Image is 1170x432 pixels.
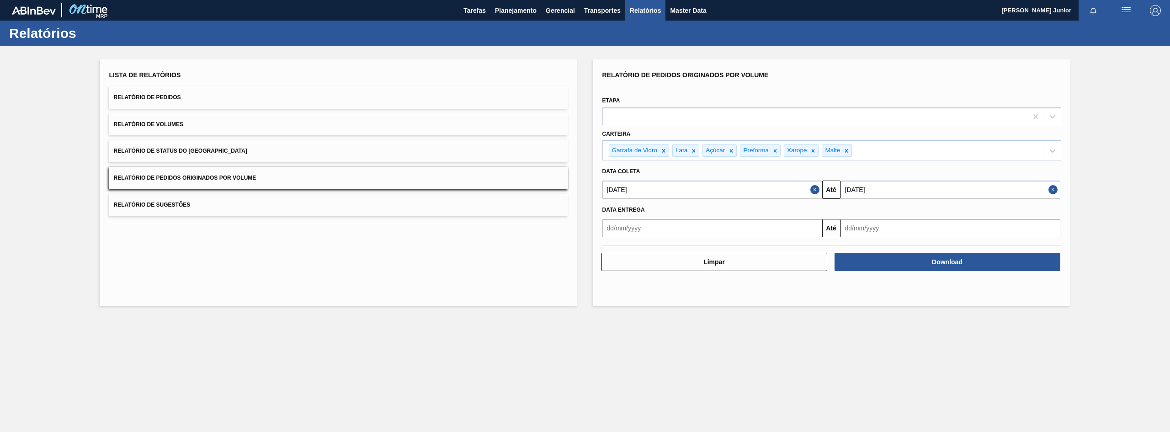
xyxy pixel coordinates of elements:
[673,145,689,156] div: Lata
[12,6,56,15] img: TNhmsLtSVTkK8tSr43FrP2fwEKptu5GPRR3wAAAABJRU5ErkJggg==
[630,5,661,16] span: Relatórios
[584,5,621,16] span: Transportes
[495,5,537,16] span: Planejamento
[602,97,620,104] label: Etapa
[1121,5,1132,16] img: userActions
[602,131,631,137] label: Carteira
[703,145,726,156] div: Açúcar
[109,113,568,136] button: Relatório de Volumes
[602,219,822,237] input: dd/mm/yyyy
[114,175,256,181] span: Relatório de Pedidos Originados por Volume
[822,181,840,199] button: Até
[835,253,1060,271] button: Download
[114,148,247,154] span: Relatório de Status do [GEOGRAPHIC_DATA]
[810,181,822,199] button: Close
[114,202,191,208] span: Relatório de Sugestões
[109,86,568,109] button: Relatório de Pedidos
[109,194,568,216] button: Relatório de Sugestões
[1048,181,1060,199] button: Close
[109,71,181,79] span: Lista de Relatórios
[602,181,822,199] input: dd/mm/yyyy
[1079,4,1108,17] button: Notificações
[822,219,840,237] button: Até
[109,167,568,189] button: Relatório de Pedidos Originados por Volume
[114,121,183,128] span: Relatório de Volumes
[463,5,486,16] span: Tarefas
[784,145,808,156] div: Xarope
[602,207,645,213] span: Data entrega
[670,5,706,16] span: Master Data
[602,168,640,175] span: Data coleta
[1150,5,1161,16] img: Logout
[840,181,1060,199] input: dd/mm/yyyy
[602,71,769,79] span: Relatório de Pedidos Originados por Volume
[601,253,827,271] button: Limpar
[114,94,181,101] span: Relatório de Pedidos
[109,140,568,162] button: Relatório de Status do [GEOGRAPHIC_DATA]
[9,28,171,38] h1: Relatórios
[822,145,841,156] div: Malte
[840,219,1060,237] input: dd/mm/yyyy
[740,145,770,156] div: Preforma
[546,5,575,16] span: Gerencial
[609,145,659,156] div: Garrafa de Vidro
